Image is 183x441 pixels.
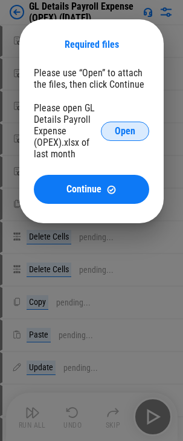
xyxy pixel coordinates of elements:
img: Continue [106,185,117,195]
button: Open [101,122,149,141]
div: Required files [34,39,149,50]
span: Continue [66,185,101,194]
div: Please use “Open” to attach the files, then click Continue [34,67,149,90]
button: ContinueContinue [34,175,149,204]
span: Open [115,126,135,136]
div: Please open GL Details Payroll Expense (OPEX).xlsx of last month [34,102,101,160]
